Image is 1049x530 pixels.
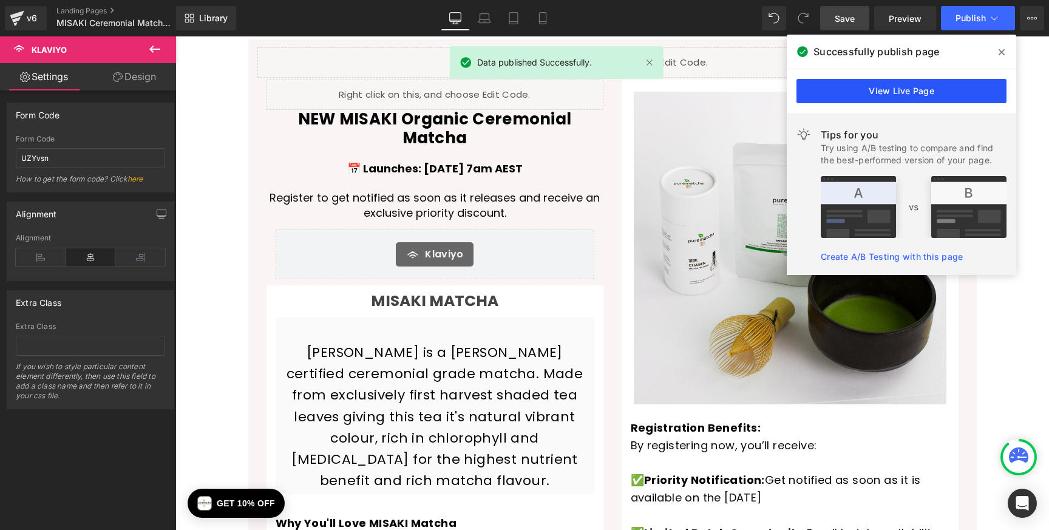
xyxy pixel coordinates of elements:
div: If you wish to style particular content element differently, then use this field to add a class n... [16,362,165,409]
div: Form Code [16,135,165,143]
a: Landing Pages [56,6,196,16]
img: light.svg [796,127,811,142]
img: Logo [22,460,36,474]
a: here [127,174,143,183]
span: Data published Successfully. [477,56,592,69]
h2: MISAKI MATCHA [100,255,419,275]
div: Try using A/B testing to compare and find the best-performed version of your page. [821,142,1007,166]
strong: Limited Batch Opportunity: [469,489,631,504]
div: How to get the form code? Click [16,174,165,192]
span: Library [199,13,228,24]
span: NEW MISAKI Organic Ceremonial Matcha [123,72,396,112]
h2: Register to get notified as soon as it releases and receive an exclusive priority discount. [91,154,428,184]
button: Undo [762,6,786,30]
div: Extra Class [16,322,165,331]
p: [PERSON_NAME] is a [PERSON_NAME] certified ceremonial grade matcha. Made from exclusively first h... [103,305,416,455]
span: Preview [889,12,922,25]
div: Tips for you [821,127,1007,142]
a: Desktop [441,6,470,30]
button: Publish [941,6,1015,30]
span: Why You'll Love MISAKI Matcha [100,479,282,494]
button: Redo [791,6,815,30]
span: MISAKI Ceremonial Matcha Registration Page [56,18,173,28]
img: Purematcha Japanese Matcha Tea Set Giveaway [446,43,783,380]
div: Alignment [16,202,57,219]
a: Tablet [499,6,528,30]
strong: Priority Notification: [469,436,589,451]
strong: 📅 Launches: [DATE] 7am AEST [172,124,347,140]
strong: Registration Benefits: [455,384,586,399]
div: v6 [24,10,39,26]
p: By registering now, you’ll receive: [455,401,774,418]
img: tip.png [821,176,1007,238]
a: Preview [874,6,936,30]
div: Extra Class [16,291,61,308]
a: Design [90,63,178,90]
span: Klaviyo [250,211,288,225]
span: Publish [956,13,986,23]
button: More [1020,6,1044,30]
a: Laptop [470,6,499,30]
div: GET 10% OFF [41,460,100,474]
div: Form Code [16,103,60,120]
span: Klaviyo [32,45,67,55]
a: v6 [5,6,47,30]
a: Create A/B Testing with this page [821,251,963,262]
p: ✅ Get notified as soon as it is available on the [DATE] [455,435,774,471]
a: View Live Page [796,79,1007,103]
span: Save [835,12,855,25]
span: Successfully publish page [813,44,939,59]
div: Open Intercom Messenger [1008,489,1037,518]
a: Mobile [528,6,557,30]
div: Alignment [16,234,165,242]
a: New Library [176,6,236,30]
